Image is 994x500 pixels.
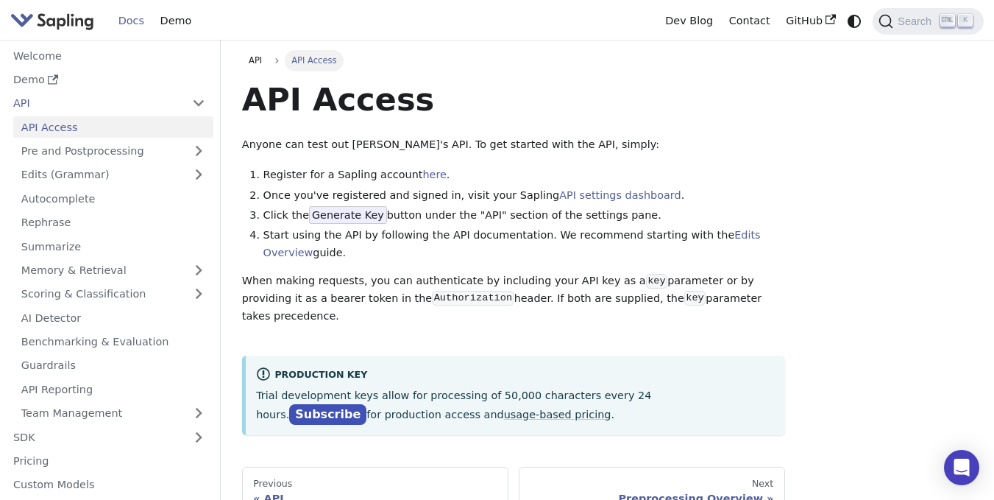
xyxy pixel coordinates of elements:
a: Benchmarking & Evaluation [13,331,213,353]
span: Search [893,15,940,27]
a: Welcome [5,45,213,66]
li: Start using the API by following the API documentation. We recommend starting with the guide. [263,227,785,262]
li: Once you've registered and signed in, visit your Sapling . [263,187,785,205]
button: Search (Ctrl+K) [873,8,983,35]
div: Next [530,478,773,490]
a: Demo [5,69,213,91]
a: usage-based pricing [504,409,611,420]
img: Sapling.ai [10,10,94,32]
p: When making requests, you can authenticate by including your API key as a parameter or by providi... [242,272,785,325]
a: SDK [5,426,184,448]
a: Sapling.ai [10,10,99,32]
kbd: K [958,14,973,27]
li: Register for a Sapling account . [263,166,785,184]
a: Scoring & Classification [13,284,213,305]
a: Edits (Grammar) [13,164,213,186]
a: Autocomplete [13,188,213,209]
button: Collapse sidebar category 'API' [184,93,213,114]
div: Previous [253,478,497,490]
a: GitHub [778,10,843,32]
a: API settings dashboard [559,189,681,201]
a: Subscribe [289,404,366,426]
a: API Reporting [13,378,213,400]
div: Open Intercom Messenger [944,450,979,485]
nav: Breadcrumbs [242,50,785,71]
a: API [242,50,269,71]
li: Click the button under the "API" section of the settings pane. [263,207,785,225]
span: API [249,55,262,66]
a: API [5,93,184,114]
a: Rephrase [13,212,213,233]
a: Pre and Postprocessing [13,141,213,162]
code: key [684,291,706,306]
a: Summarize [13,236,213,257]
a: Docs [110,10,152,32]
a: here [422,169,446,180]
p: Anyone can test out [PERSON_NAME]'s API. To get started with the API, simply: [242,136,785,154]
button: Switch between dark and light mode (currently system mode) [844,10,865,32]
a: Dev Blog [657,10,720,32]
span: API Access [285,50,344,71]
button: Expand sidebar category 'SDK' [184,426,213,448]
p: Trial development keys allow for processing of 50,000 characters every 24 hours. for production a... [256,387,774,424]
a: Team Management [13,403,213,424]
a: Demo [152,10,199,32]
code: key [646,274,667,289]
a: API Access [13,116,213,138]
span: Generate Key [309,206,387,224]
a: Pricing [5,451,213,472]
a: Guardrails [13,355,213,376]
h1: API Access [242,80,785,119]
a: Custom Models [5,474,213,496]
a: Contact [721,10,778,32]
div: Production Key [256,367,774,384]
a: AI Detector [13,307,213,328]
code: Authorization [432,291,514,306]
a: Memory & Retrieval [13,260,213,281]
